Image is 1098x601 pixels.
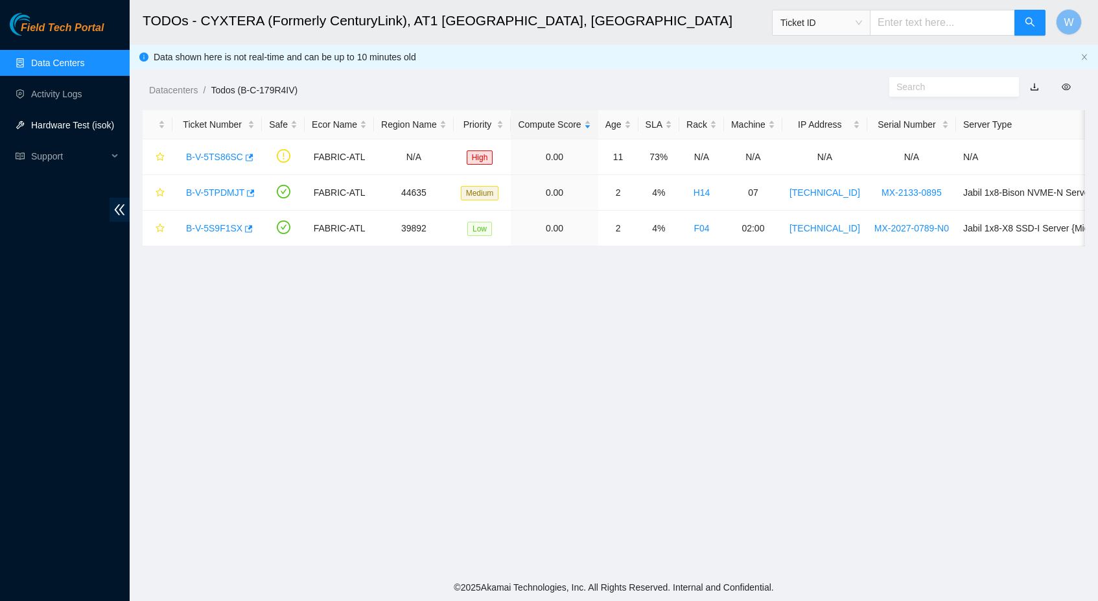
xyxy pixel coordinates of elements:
td: 11 [598,139,638,175]
td: 39892 [374,211,454,246]
a: download [1030,82,1039,92]
td: 2 [598,175,638,211]
button: close [1080,53,1088,62]
a: F04 [694,223,709,233]
input: Enter text here... [870,10,1015,36]
td: FABRIC-ATL [305,175,374,211]
td: 0.00 [511,139,598,175]
td: N/A [724,139,782,175]
td: 44635 [374,175,454,211]
span: search [1025,17,1035,29]
span: Support [31,143,108,169]
a: B-V-5TS86SC [186,152,243,162]
td: 73% [638,139,679,175]
span: close [1080,53,1088,61]
td: N/A [679,139,724,175]
td: N/A [374,139,454,175]
a: [TECHNICAL_ID] [789,223,860,233]
td: N/A [782,139,867,175]
a: B-V-5TPDMJT [186,187,244,198]
span: W [1064,14,1073,30]
span: Low [467,222,492,236]
button: star [150,147,165,167]
td: 02:00 [724,211,782,246]
span: Medium [461,186,499,200]
a: MX-2133-0895 [882,187,942,198]
footer: © 2025 Akamai Technologies, Inc. All Rights Reserved. Internal and Confidential. [130,574,1098,601]
span: High [467,150,493,165]
button: W [1056,9,1082,35]
span: Field Tech Portal [21,22,104,34]
a: Hardware Test (isok) [31,120,114,130]
td: 4% [638,175,679,211]
a: Activity Logs [31,89,82,99]
a: MX-2027-0789-N0 [874,223,949,233]
td: FABRIC-ATL [305,139,374,175]
span: / [203,85,205,95]
td: 4% [638,211,679,246]
td: 07 [724,175,782,211]
span: star [156,188,165,198]
td: 0.00 [511,211,598,246]
button: search [1014,10,1045,36]
a: Akamai TechnologiesField Tech Portal [10,23,104,40]
span: eye [1062,82,1071,91]
td: 0.00 [511,175,598,211]
span: Ticket ID [780,13,862,32]
span: exclamation-circle [277,149,290,163]
a: Data Centers [31,58,84,68]
input: Search [896,80,1001,94]
span: star [156,224,165,234]
span: double-left [110,198,130,222]
button: star [150,218,165,239]
button: download [1020,77,1049,97]
span: star [156,152,165,163]
a: H14 [694,187,710,198]
td: N/A [867,139,956,175]
a: Todos (B-C-179R4IV) [211,85,298,95]
td: 2 [598,211,638,246]
span: check-circle [277,220,290,234]
span: read [16,152,25,161]
span: check-circle [277,185,290,198]
a: [TECHNICAL_ID] [789,187,860,198]
img: Akamai Technologies [10,13,65,36]
button: star [150,182,165,203]
td: FABRIC-ATL [305,211,374,246]
a: B-V-5S9F1SX [186,223,242,233]
a: Datacenters [149,85,198,95]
